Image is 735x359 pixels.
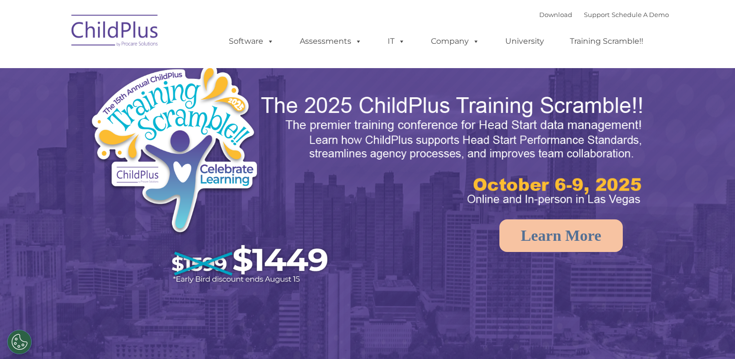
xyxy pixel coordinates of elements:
a: University [496,32,554,51]
img: ChildPlus by Procare Solutions [67,8,164,56]
a: Software [219,32,284,51]
font: | [539,11,669,18]
a: IT [378,32,415,51]
a: Training Scramble!! [560,32,653,51]
button: Cookies Settings [7,330,32,354]
a: Learn More [499,219,623,252]
a: Assessments [290,32,372,51]
a: Schedule A Demo [612,11,669,18]
a: Support [584,11,610,18]
a: Download [539,11,572,18]
a: Company [421,32,489,51]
